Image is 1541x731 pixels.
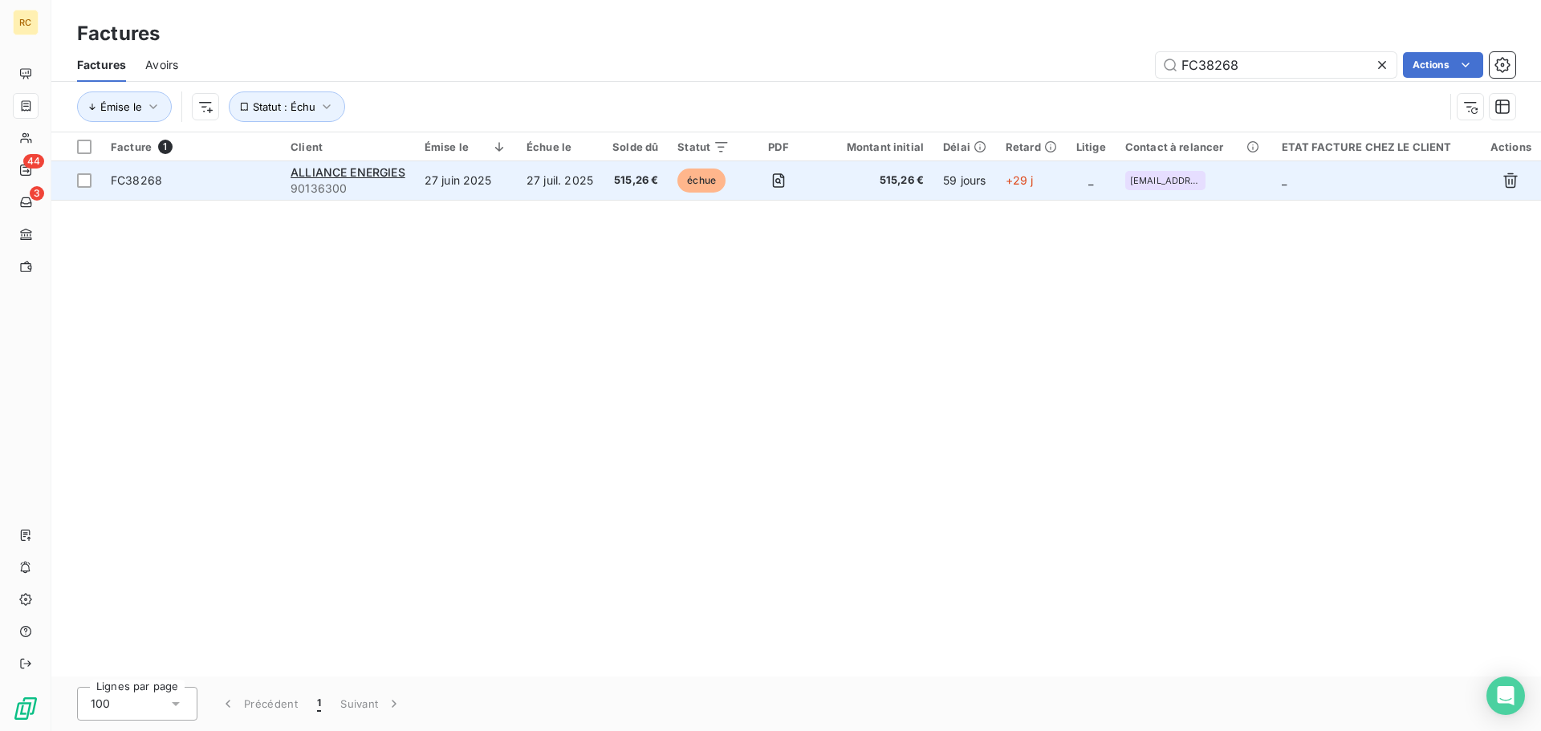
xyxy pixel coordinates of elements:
input: Rechercher [1156,52,1397,78]
div: Échue le [527,140,593,153]
div: RC [13,10,39,35]
div: Émise le [425,140,507,153]
span: 3 [30,186,44,201]
span: Factures [77,57,126,73]
div: Actions [1490,140,1531,153]
span: échue [677,169,726,193]
button: Précédent [210,687,307,721]
span: 1 [158,140,173,154]
div: Statut [677,140,730,153]
button: Suivant [331,687,412,721]
span: Avoirs [145,57,178,73]
button: Statut : Échu [229,91,345,122]
span: ALLIANCE ENERGIES [291,165,405,179]
span: 515,26 € [612,173,658,189]
span: 44 [23,154,44,169]
span: Facture [111,140,152,153]
img: Logo LeanPay [13,696,39,721]
div: Contact à relancer [1125,140,1262,153]
span: [EMAIL_ADDRESS][DOMAIN_NAME] [1130,176,1201,185]
div: Solde dû [612,140,658,153]
a: 44 [13,157,38,183]
button: Actions [1403,52,1483,78]
button: 1 [307,687,331,721]
td: 59 jours [933,161,996,200]
div: Litige [1076,140,1106,153]
span: +29 j [1006,173,1034,187]
span: FC38268 [111,173,162,187]
td: 27 juin 2025 [415,161,517,200]
button: Émise le [77,91,172,122]
span: Statut : Échu [253,100,315,113]
span: 100 [91,696,110,712]
div: Client [291,140,405,153]
div: Montant initial [827,140,924,153]
div: Retard [1006,140,1057,153]
h3: Factures [77,19,160,48]
div: ETAT FACTURE CHEZ LE CLIENT [1282,140,1471,153]
span: 90136300 [291,181,405,197]
a: 3 [13,189,38,215]
span: Émise le [100,100,142,113]
span: _ [1282,173,1287,187]
span: 515,26 € [827,173,924,189]
div: Délai [943,140,986,153]
div: Open Intercom Messenger [1486,676,1525,715]
span: _ [1088,173,1093,187]
div: PDF [749,140,808,153]
span: 1 [317,696,321,712]
td: 27 juil. 2025 [517,161,603,200]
